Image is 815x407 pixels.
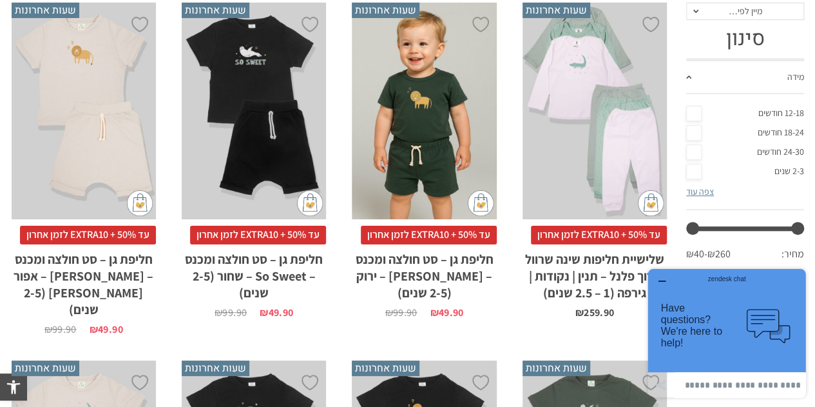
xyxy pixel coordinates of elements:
[182,3,249,18] span: שעות אחרונות
[523,361,590,376] span: שעות אחרונות
[297,190,323,216] img: cat-mini-atc.png
[260,306,268,319] span: ₪
[430,306,463,319] bdi: 49.90
[686,26,804,51] h3: סינון
[44,323,77,336] bdi: 99.90
[361,226,497,244] span: עד 50% + EXTRA10 לזמן אחרון
[352,3,496,318] a: שעות אחרונות חליפת גן - סט חולצה ומכנס - אריה - ירוק (2-5 שנים) עד 50% + EXTRA10 לזמן אחרוןחליפת ...
[182,3,326,318] a: שעות אחרונות חליפת גן - סט חולצה ומכנס - So Sweet - שחור (2-5 שנים) עד 50% + EXTRA10 לזמן אחרוןחל...
[575,306,614,319] bdi: 259.90
[190,226,326,244] span: עד 50% + EXTRA10 לזמן אחרון
[523,3,590,18] span: שעות אחרונות
[12,361,79,376] span: שעות אחרונות
[686,104,804,123] a: 12-18 חודשים
[90,323,98,336] span: ₪
[215,306,222,319] span: ₪
[686,61,804,95] a: מידה
[12,3,156,335] a: שעות אחרונות חליפת גן - סט חולצה ומכנס - אריה - אפור בהיר (2-5 שנים) עד 50% + EXTRA10 לזמן אחרוןח...
[686,244,804,271] div: מחיר: —
[182,361,249,376] span: שעות אחרונות
[182,244,326,301] h2: חליפת גן – סט חולצה ומכנס – So Sweet – שחור (2-5 שנים)
[385,306,392,319] span: ₪
[20,226,156,244] span: עד 50% + EXTRA10 לזמן אחרון
[215,306,247,319] bdi: 99.90
[686,247,707,261] span: ₪40
[531,226,667,244] span: עד 50% + EXTRA10 לזמן אחרון
[707,247,731,261] span: ₪260
[643,264,810,402] iframe: פותח יישומון שאפשר לשוחח בו בצ'אט עם אחד הנציגים שלנו
[523,244,667,301] h2: שלישיית חליפות שינה שרוול ארוך פלנל – תנין | נקודות | גירפה (1 – 2.5 שנים)
[44,323,52,336] span: ₪
[260,306,293,319] bdi: 49.90
[385,306,417,319] bdi: 99.90
[352,361,419,376] span: שעות אחרונות
[352,244,496,301] h2: חליפת גן – סט חולצה ומכנס – [PERSON_NAME] – ירוק (2-5 שנים)
[127,190,153,216] img: cat-mini-atc.png
[430,306,438,319] span: ₪
[352,3,419,18] span: שעות אחרונות
[638,190,664,216] img: cat-mini-atc.png
[575,306,584,319] span: ₪
[12,244,156,318] h2: חליפת גן – סט חולצה ומכנס – [PERSON_NAME] – אפור [PERSON_NAME] (2-5 שנים)
[686,143,804,162] a: 24-30 חודשים
[90,323,123,336] bdi: 49.90
[686,162,804,181] a: 2-3 שנים
[468,190,494,216] img: cat-mini-atc.png
[12,3,79,18] span: שעות אחרונות
[523,3,667,318] a: שעות אחרונות שלישיית חליפות שינה שרוול ארוך פלנל - תנין | נקודות | גירפה (1 - 2.5 שנים) עד 50% + ...
[686,186,714,197] a: צפה עוד
[728,5,762,17] span: מיין לפי…
[686,123,804,143] a: 18-24 חודשים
